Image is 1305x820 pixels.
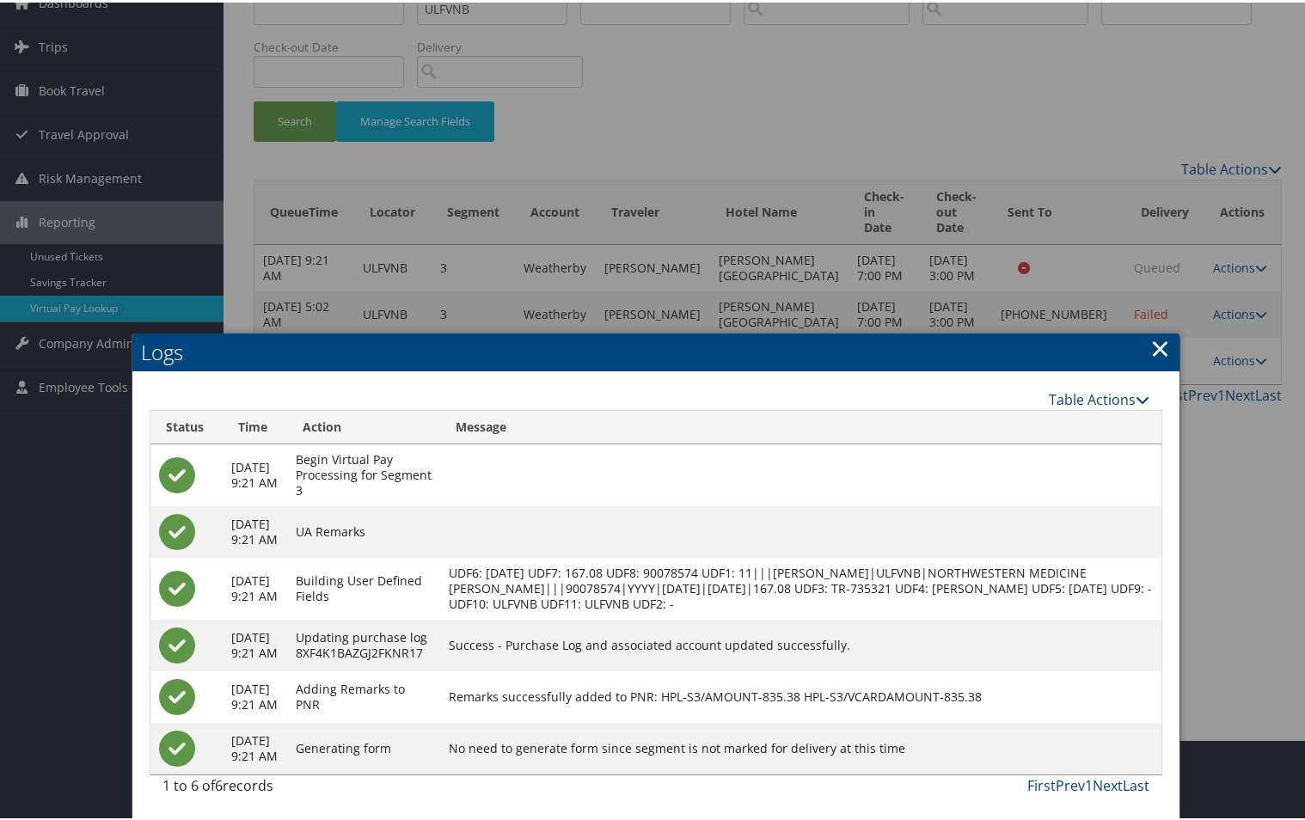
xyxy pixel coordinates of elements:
td: UA Remarks [287,504,440,555]
a: Last [1123,774,1149,792]
a: Prev [1056,774,1085,792]
td: Generating form [287,720,440,772]
td: [DATE] 9:21 AM [223,669,286,720]
td: [DATE] 9:21 AM [223,617,286,669]
td: Updating purchase log 8XF4K1BAZGJ2FKNR17 [287,617,440,669]
a: First [1027,774,1056,792]
td: [DATE] 9:21 AM [223,555,286,617]
td: [DATE] 9:21 AM [223,720,286,772]
td: Building User Defined Fields [287,555,440,617]
span: 6 [215,774,223,792]
td: No need to generate form since segment is not marked for delivery at this time [440,720,1161,772]
a: Close [1150,328,1170,363]
td: [DATE] 9:21 AM [223,504,286,555]
th: Status: activate to sort column ascending [150,408,224,442]
a: 1 [1085,774,1093,792]
th: Action: activate to sort column ascending [287,408,440,442]
h2: Logs [132,331,1180,369]
th: Time: activate to sort column ascending [223,408,286,442]
th: Message: activate to sort column ascending [440,408,1161,442]
td: [DATE] 9:21 AM [223,442,286,504]
td: Adding Remarks to PNR [287,669,440,720]
td: UDF6: [DATE] UDF7: 167.08 UDF8: 90078574 UDF1: 11|||[PERSON_NAME]|ULFVNB|NORTHWESTERN MEDICINE [P... [440,555,1161,617]
div: 1 to 6 of records [162,773,390,802]
td: Success - Purchase Log and associated account updated successfully. [440,617,1161,669]
a: Table Actions [1049,388,1149,407]
td: Remarks successfully added to PNR: HPL-S3/AMOUNT-835.38 HPL-S3/VCARDAMOUNT-835.38 [440,669,1161,720]
td: Begin Virtual Pay Processing for Segment 3 [287,442,440,504]
a: Next [1093,774,1123,792]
